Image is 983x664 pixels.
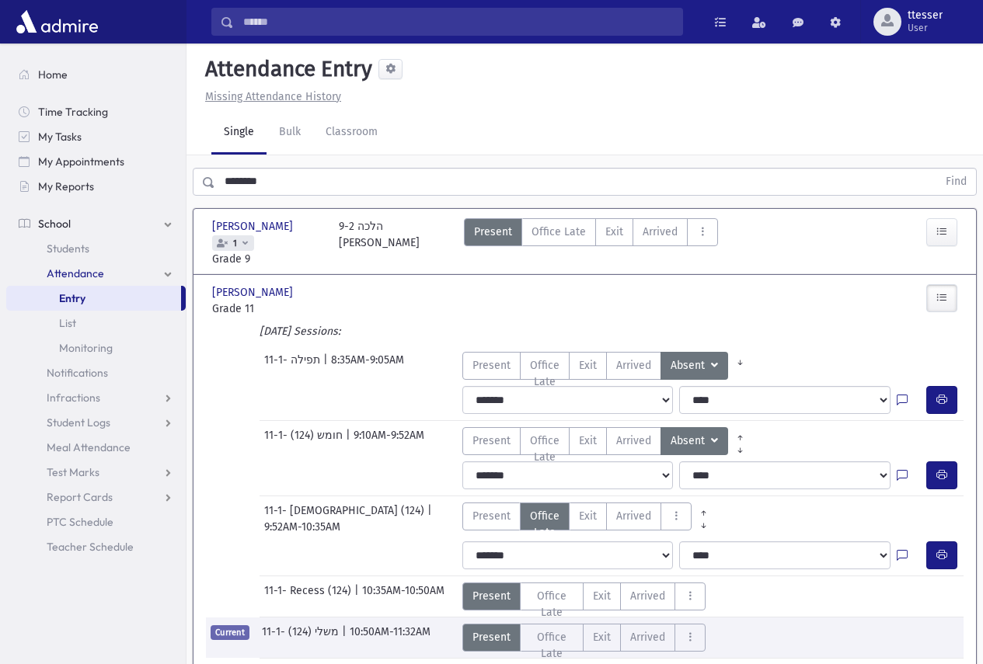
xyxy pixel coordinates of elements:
[6,534,186,559] a: Teacher Schedule
[472,588,511,604] span: Present
[323,352,331,380] span: |
[47,266,104,280] span: Attendance
[530,357,559,390] span: Office Late
[6,385,186,410] a: Infractions
[354,427,424,455] span: 9:10AM-9:52AM
[616,508,651,524] span: Arrived
[47,440,131,454] span: Meal Attendance
[616,433,651,449] span: Arrived
[6,286,181,311] a: Entry
[6,460,186,485] a: Test Marks
[199,56,372,82] h5: Attendance Entry
[6,149,186,174] a: My Appointments
[346,427,354,455] span: |
[579,433,597,449] span: Exit
[212,301,323,317] span: Grade 11
[211,625,249,640] span: Current
[579,508,597,524] span: Exit
[47,515,113,529] span: PTC Schedule
[462,582,706,610] div: AttTypes
[38,155,124,169] span: My Appointments
[211,111,267,155] a: Single
[472,433,511,449] span: Present
[212,218,296,235] span: [PERSON_NAME]
[936,169,976,195] button: Find
[630,588,665,604] span: Arrived
[472,508,511,524] span: Present
[362,582,444,610] span: 10:35AM-10:50AM
[59,341,113,355] span: Monitoring
[908,22,943,34] span: User
[462,427,752,455] div: AttTypes
[59,316,76,330] span: List
[661,352,728,380] button: Absent
[6,435,186,460] a: Meal Attendance
[47,415,110,429] span: Student Logs
[530,588,574,621] span: Office Late
[6,485,186,509] a: Report Cards
[264,519,340,535] span: 9:52AM-10:35AM
[6,174,186,199] a: My Reports
[38,179,94,193] span: My Reports
[6,236,186,261] a: Students
[47,465,99,479] span: Test Marks
[267,111,313,155] a: Bulk
[643,224,678,240] span: Arrived
[264,502,427,519] span: 11-1- [DEMOGRAPHIC_DATA] (124)
[6,311,186,335] a: List
[472,357,511,374] span: Present
[205,90,341,103] u: Missing Attendance History
[47,540,134,554] span: Teacher Schedule
[464,218,718,267] div: AttTypes
[671,357,708,374] span: Absent
[313,111,390,155] a: Classroom
[579,357,597,374] span: Exit
[38,217,71,231] span: School
[47,490,113,504] span: Report Cards
[462,352,752,380] div: AttTypes
[530,508,559,541] span: Office Late
[47,391,100,405] span: Infractions
[671,433,708,450] span: Absent
[38,130,82,144] span: My Tasks
[6,124,186,149] a: My Tasks
[38,68,68,82] span: Home
[6,410,186,435] a: Student Logs
[908,9,943,22] span: ttesser
[199,90,341,103] a: Missing Attendance History
[212,284,296,301] span: [PERSON_NAME]
[6,62,186,87] a: Home
[593,588,611,604] span: Exit
[331,352,404,380] span: 8:35AM-9:05AM
[6,211,186,236] a: School
[47,366,108,380] span: Notifications
[262,624,342,652] span: 11-1- משלי (124)
[6,509,186,534] a: PTC Schedule
[530,433,559,465] span: Office Late
[661,427,728,455] button: Absent
[38,105,108,119] span: Time Tracking
[462,502,716,530] div: AttTypes
[342,624,350,652] span: |
[532,224,586,240] span: Office Late
[264,352,323,380] span: 11-1- תפילה
[260,325,340,338] i: [DATE] Sessions:
[462,624,706,652] div: AttTypes
[474,224,512,240] span: Present
[354,582,362,610] span: |
[427,502,435,519] span: |
[616,357,651,374] span: Arrived
[59,291,85,305] span: Entry
[264,582,354,610] span: 11-1- Recess (124)
[234,8,682,36] input: Search
[339,218,420,267] div: 9-2 הלכה [PERSON_NAME]
[47,242,89,256] span: Students
[472,629,511,645] span: Present
[230,238,240,249] span: 1
[6,360,186,385] a: Notifications
[12,6,102,37] img: AdmirePro
[6,261,186,286] a: Attendance
[350,624,430,652] span: 10:50AM-11:32AM
[6,99,186,124] a: Time Tracking
[212,251,323,267] span: Grade 9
